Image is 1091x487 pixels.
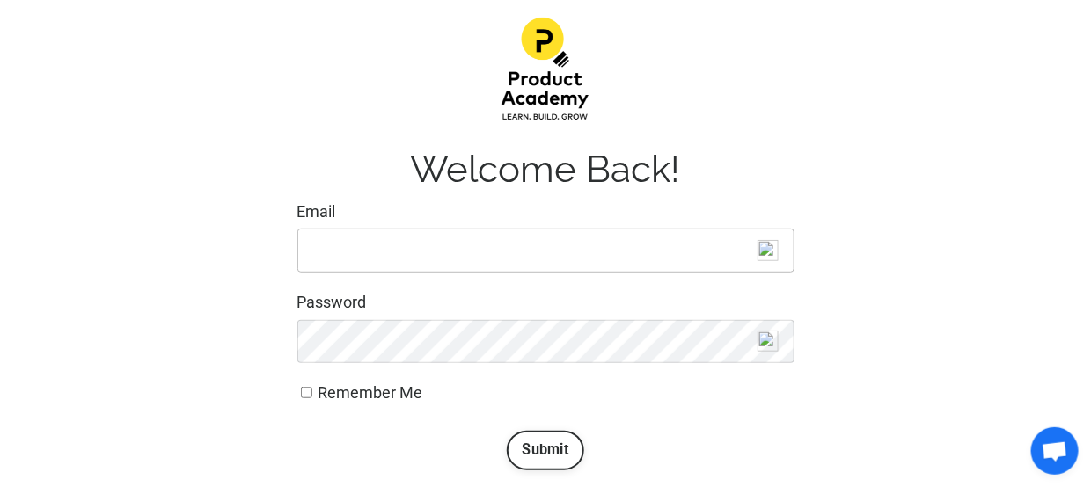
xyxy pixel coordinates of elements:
[758,240,779,261] img: npw-badge-icon-locked.svg
[297,200,794,225] label: Email
[301,387,312,398] input: Remember Me
[297,148,794,192] h1: Welcome Back!
[507,431,585,469] button: Submit
[319,383,423,402] span: Remember Me
[758,331,779,352] img: npw-badge-icon-locked.svg
[1031,427,1079,475] div: Open chat
[502,18,589,122] img: d1483da-12f4-ea7b-dcde-4e4ae1a68fea_Product-academy-02.png
[297,290,794,316] label: Password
